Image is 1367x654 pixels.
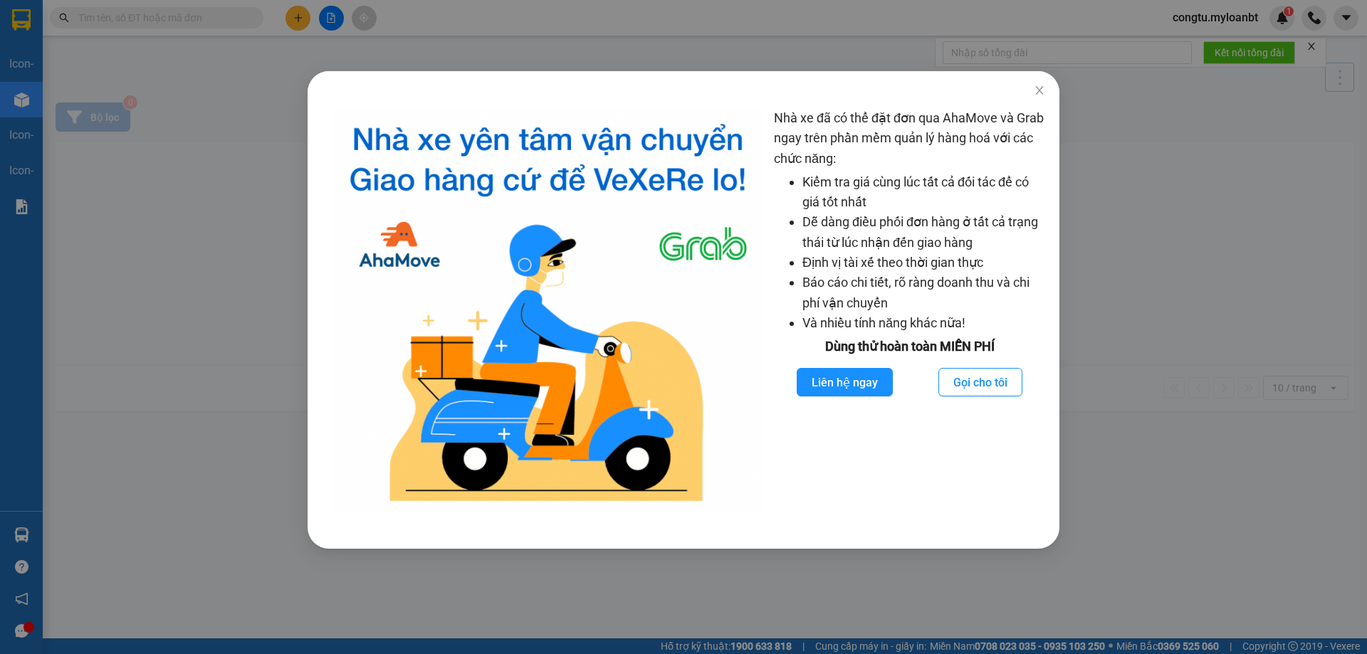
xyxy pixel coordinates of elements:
div: Dùng thử hoàn toàn MIỄN PHÍ [774,337,1045,357]
li: Báo cáo chi tiết, rõ ràng doanh thu và chi phí vận chuyển [802,273,1045,313]
span: Gọi cho tôi [953,374,1007,391]
button: Gọi cho tôi [938,368,1022,396]
button: Close [1020,71,1059,111]
li: Dễ dàng điều phối đơn hàng ở tất cả trạng thái từ lúc nhận đến giao hàng [802,212,1045,253]
button: Liên hệ ngay [797,368,893,396]
div: Nhà xe đã có thể đặt đơn qua AhaMove và Grab ngay trên phần mềm quản lý hàng hoá với các chức năng: [774,108,1045,513]
img: logo [333,108,763,513]
span: Liên hệ ngay [812,374,878,391]
li: Và nhiều tính năng khác nữa! [802,313,1045,333]
li: Định vị tài xế theo thời gian thực [802,253,1045,273]
li: Kiểm tra giá cùng lúc tất cả đối tác để có giá tốt nhất [802,172,1045,213]
span: close [1034,85,1045,96]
